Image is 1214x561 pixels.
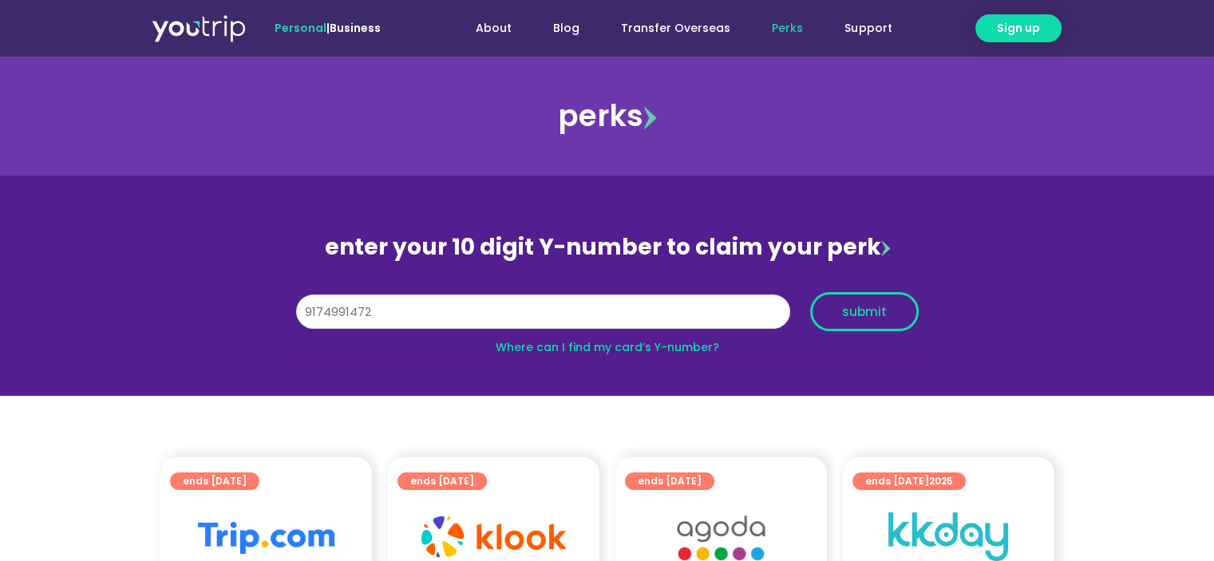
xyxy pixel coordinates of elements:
[288,227,927,268] div: enter your 10 digit Y-number to claim your perk
[810,292,919,331] button: submit
[496,339,719,355] a: Where can I find my card’s Y-number?
[751,14,824,43] a: Perks
[600,14,751,43] a: Transfer Overseas
[397,472,487,490] a: ends [DATE]
[842,306,887,318] span: submit
[997,20,1040,37] span: Sign up
[625,472,714,490] a: ends [DATE]
[275,20,326,36] span: Personal
[929,474,953,488] span: 2025
[170,472,259,490] a: ends [DATE]
[852,472,966,490] a: ends [DATE]2025
[410,472,474,490] span: ends [DATE]
[296,292,919,343] form: Y Number
[975,14,1062,42] a: Sign up
[865,472,953,490] span: ends [DATE]
[183,472,247,490] span: ends [DATE]
[824,14,912,43] a: Support
[638,472,702,490] span: ends [DATE]
[275,20,381,36] span: |
[455,14,532,43] a: About
[296,294,790,330] input: 10 digit Y-number (e.g. 8123456789)
[532,14,600,43] a: Blog
[330,20,381,36] a: Business
[424,14,912,43] nav: Menu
